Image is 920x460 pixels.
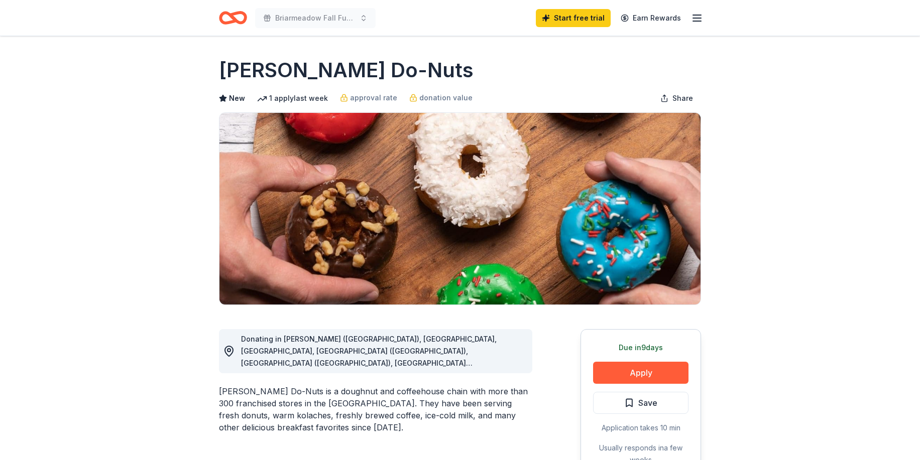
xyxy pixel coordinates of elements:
div: 1 apply last week [257,92,328,104]
span: approval rate [350,92,397,104]
span: Briarmeadow Fall Fundraiser [275,12,356,24]
button: Briarmeadow Fall Fundraiser [255,8,376,28]
a: donation value [409,92,473,104]
span: donation value [419,92,473,104]
a: Earn Rewards [615,9,687,27]
button: Share [652,88,701,108]
button: Save [593,392,688,414]
img: Image for Shipley Do-Nuts [219,113,701,304]
a: Start free trial [536,9,611,27]
div: Due in 9 days [593,342,688,354]
span: Save [638,396,657,409]
button: Apply [593,362,688,384]
div: [PERSON_NAME] Do-Nuts is a doughnut and coffeehouse chain with more than 300 franchised stores in... [219,385,532,433]
span: Share [672,92,693,104]
div: Application takes 10 min [593,422,688,434]
span: New [229,92,245,104]
a: approval rate [340,92,397,104]
span: Donating in [PERSON_NAME] ([GEOGRAPHIC_DATA]), [GEOGRAPHIC_DATA], [GEOGRAPHIC_DATA], [GEOGRAPHIC_... [241,335,497,415]
a: Home [219,6,247,30]
h1: [PERSON_NAME] Do-Nuts [219,56,474,84]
